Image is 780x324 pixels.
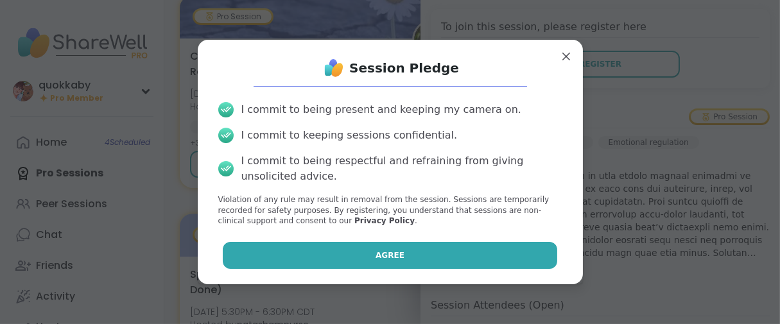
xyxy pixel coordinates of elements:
[321,55,347,81] img: ShareWell Logo
[218,194,562,226] p: Violation of any rule may result in removal from the session. Sessions are temporarily recorded f...
[241,153,562,184] div: I commit to being respectful and refraining from giving unsolicited advice.
[349,59,459,77] h1: Session Pledge
[223,242,557,269] button: Agree
[241,102,521,117] div: I commit to being present and keeping my camera on.
[241,128,458,143] div: I commit to keeping sessions confidential.
[376,250,404,261] span: Agree
[354,216,415,225] a: Privacy Policy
